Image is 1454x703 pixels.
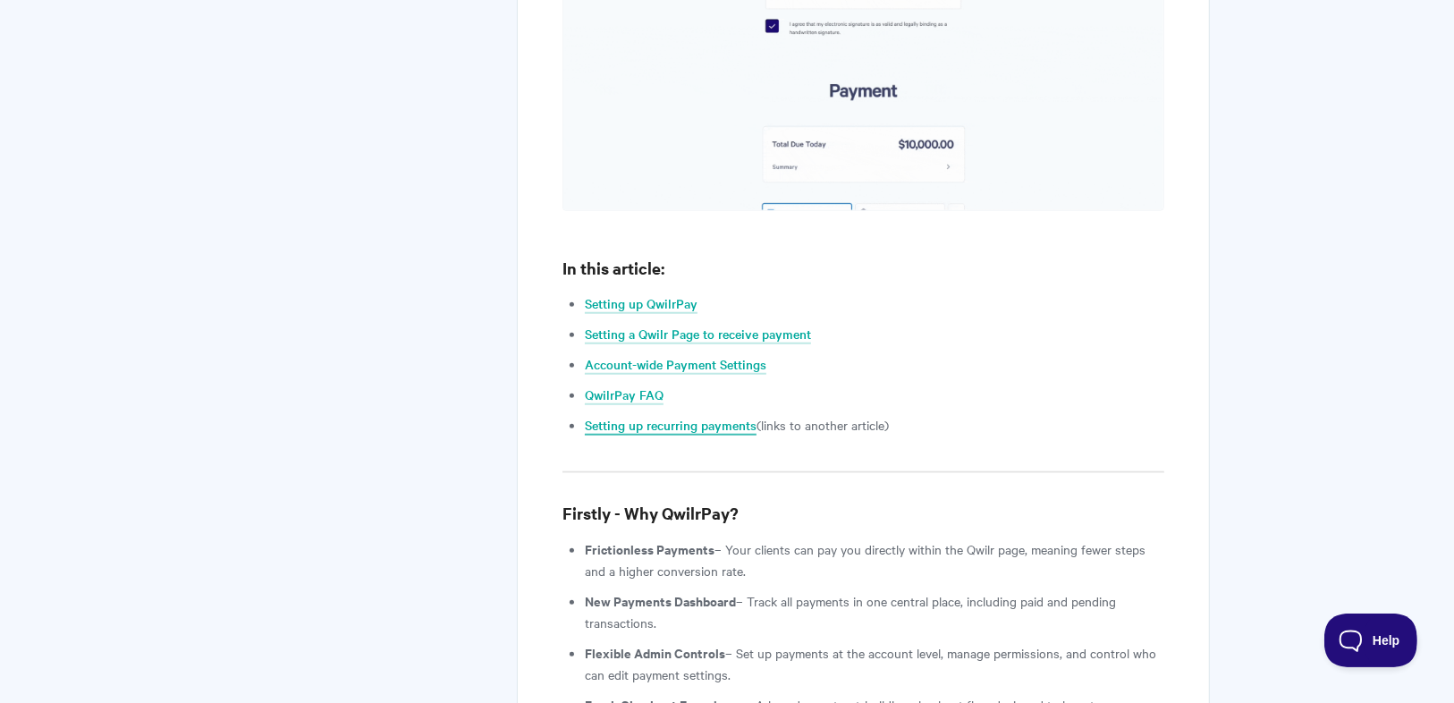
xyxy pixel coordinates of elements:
[585,294,697,314] a: Setting up QwilrPay
[585,642,1164,685] li: – Set up payments at the account level, manage permissions, and control who can edit payment sett...
[585,414,1164,436] li: (links to another article)
[585,590,1164,633] li: – Track all payments in one central place, including paid and pending transactions.
[585,591,736,610] strong: New Payments Dashboard
[562,257,664,279] b: In this article:
[585,538,1164,581] li: – Your clients can pay you directly within the Qwilr page, meaning fewer steps and a higher conve...
[585,643,725,662] strong: Flexible Admin Controls
[585,539,714,558] strong: Frictionless Payments
[585,385,664,405] a: QwilrPay FAQ
[562,501,1164,526] h3: Firstly - Why QwilrPay?
[585,416,757,436] a: Setting up recurring payments
[585,325,811,344] a: Setting a Qwilr Page to receive payment
[585,355,766,375] a: Account-wide Payment Settings
[1324,614,1418,667] iframe: Toggle Customer Support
